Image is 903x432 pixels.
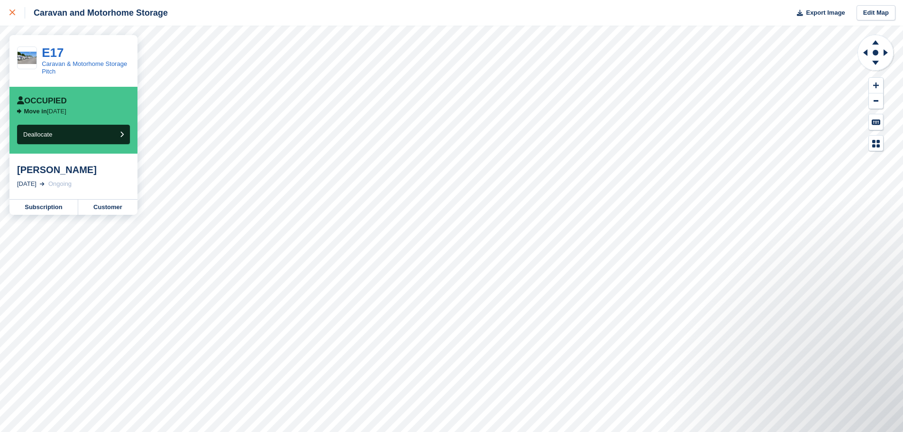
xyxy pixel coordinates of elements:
img: arrow-right-light-icn-cde0832a797a2874e46488d9cf13f60e5c3a73dbe684e267c42b8395dfbc2abf.svg [40,182,45,186]
button: Map Legend [869,136,883,151]
span: Move in [24,108,47,115]
button: Keyboard Shortcuts [869,114,883,130]
a: Subscription [9,200,78,215]
img: caravan%20storage.png [18,52,36,64]
button: Deallocate [17,125,130,144]
div: Occupied [17,96,67,106]
div: [PERSON_NAME] [17,164,130,175]
span: Deallocate [23,131,52,138]
div: Caravan and Motorhome Storage [25,7,168,18]
img: arrow-right-icn-b7405d978ebc5dd23a37342a16e90eae327d2fa7eb118925c1a0851fb5534208.svg [17,109,22,114]
button: Zoom In [869,78,883,93]
a: Customer [78,200,137,215]
a: Edit Map [857,5,895,21]
p: [DATE] [24,108,66,115]
div: [DATE] [17,179,36,189]
div: Ongoing [48,179,72,189]
span: Export Image [806,8,845,18]
a: Caravan & Motorhome Storage Pitch [42,60,127,75]
button: Zoom Out [869,93,883,109]
button: Export Image [791,5,845,21]
a: E17 [42,46,64,60]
